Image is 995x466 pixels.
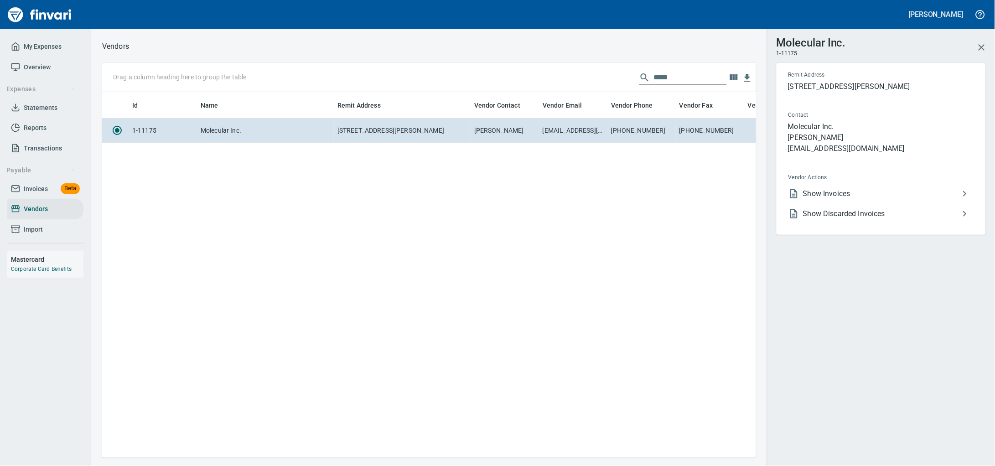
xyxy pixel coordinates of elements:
[543,100,594,111] span: Vendor Email
[3,81,79,98] button: Expenses
[132,100,150,111] span: Id
[11,266,72,272] a: Corporate Card Benefits
[24,102,57,114] span: Statements
[471,119,539,143] td: [PERSON_NAME]
[24,143,62,154] span: Transactions
[803,208,959,219] span: Show Discarded Invoices
[6,83,75,95] span: Expenses
[727,71,741,84] button: Choose columns to display
[907,7,966,21] button: [PERSON_NAME]
[334,119,471,143] td: [STREET_ADDRESS][PERSON_NAME]
[748,100,783,111] span: Vendor URL
[113,72,247,82] p: Drag a column heading here to group the table
[61,183,80,194] span: Beta
[102,41,129,52] p: Vendors
[971,36,993,58] button: Close Vendor
[676,119,744,143] td: [PHONE_NUMBER]
[539,119,607,143] td: [EMAIL_ADDRESS][DOMAIN_NAME]
[24,183,48,195] span: Invoices
[474,100,520,111] span: Vendor Contact
[788,71,899,80] span: Remit Address
[24,122,47,134] span: Reports
[611,100,653,111] span: Vendor Phone
[7,57,83,78] a: Overview
[337,100,393,111] span: Remit Address
[7,98,83,118] a: Statements
[7,219,83,240] a: Import
[24,41,62,52] span: My Expenses
[788,173,900,182] span: Vendor Actions
[741,71,754,85] button: Download table
[5,4,74,26] img: Finvari
[679,100,725,111] span: Vendor Fax
[679,100,713,111] span: Vendor Fax
[102,41,129,52] nav: breadcrumb
[24,62,51,73] span: Overview
[788,143,974,154] p: [EMAIL_ADDRESS][DOMAIN_NAME]
[803,188,959,199] span: Show Invoices
[337,100,381,111] span: Remit Address
[132,100,138,111] span: Id
[24,203,48,215] span: Vendors
[7,118,83,138] a: Reports
[748,100,795,111] span: Vendor URL
[777,49,798,58] span: 1-11175
[201,100,230,111] span: Name
[788,81,974,92] p: [STREET_ADDRESS][PERSON_NAME]
[24,224,43,235] span: Import
[7,199,83,219] a: Vendors
[3,162,79,179] button: Payable
[607,119,676,143] td: [PHONE_NUMBER]
[6,165,75,176] span: Payable
[11,254,83,264] h6: Mastercard
[788,121,974,132] p: Molecular Inc.
[474,100,532,111] span: Vendor Contact
[201,100,218,111] span: Name
[788,111,891,120] span: Contact
[611,100,665,111] span: Vendor Phone
[7,138,83,159] a: Transactions
[197,119,334,143] td: Molecular Inc.
[788,132,974,143] p: [PERSON_NAME]
[7,179,83,199] a: InvoicesBeta
[543,100,582,111] span: Vendor Email
[129,119,197,143] td: 1-11175
[7,36,83,57] a: My Expenses
[909,10,964,19] h5: [PERSON_NAME]
[777,34,846,49] h3: Molecular Inc.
